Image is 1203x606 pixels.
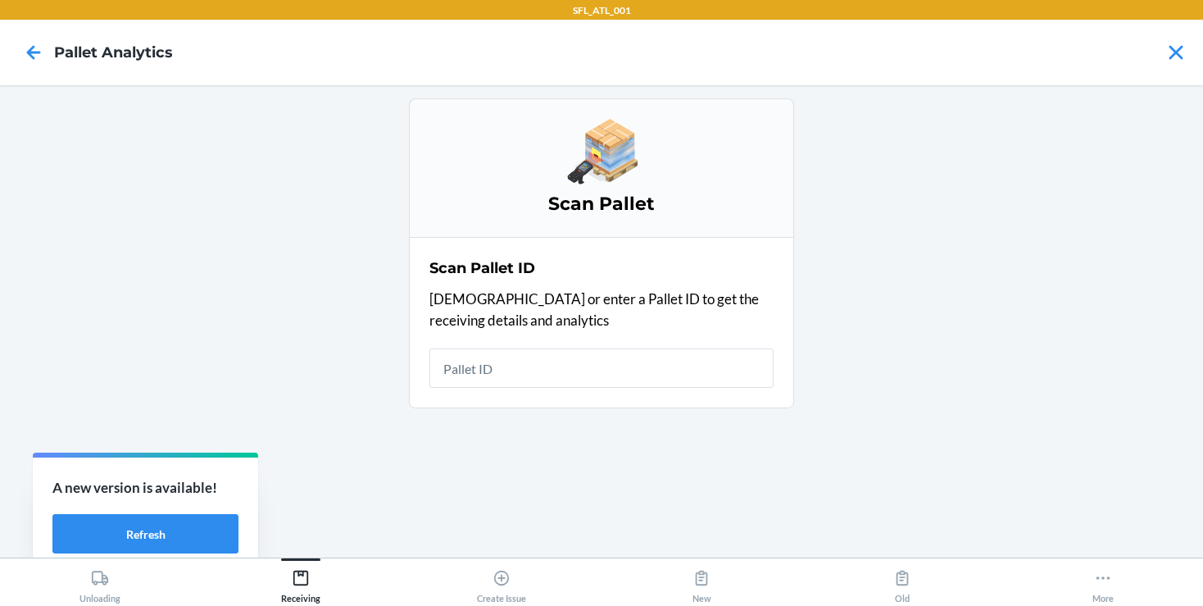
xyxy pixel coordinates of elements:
input: Pallet ID [429,349,774,388]
button: Refresh [52,514,238,554]
div: Receiving [281,563,320,604]
button: More [1002,558,1203,604]
div: Old [893,563,911,604]
button: Old [802,558,1003,604]
p: [DEMOGRAPHIC_DATA] or enter a Pallet ID to get the receiving details and analytics [429,289,774,330]
div: More [1092,563,1114,604]
div: Unloading [79,563,120,604]
button: New [601,558,802,604]
h4: Pallet Analytics [54,42,173,63]
div: New [692,563,711,604]
div: Create Issue [477,563,526,604]
p: SFL_ATL_001 [573,3,631,18]
h2: Scan Pallet ID [429,257,535,279]
button: Receiving [201,558,402,604]
button: Create Issue [401,558,601,604]
h3: Scan Pallet [429,191,774,217]
p: A new version is available! [52,477,238,499]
